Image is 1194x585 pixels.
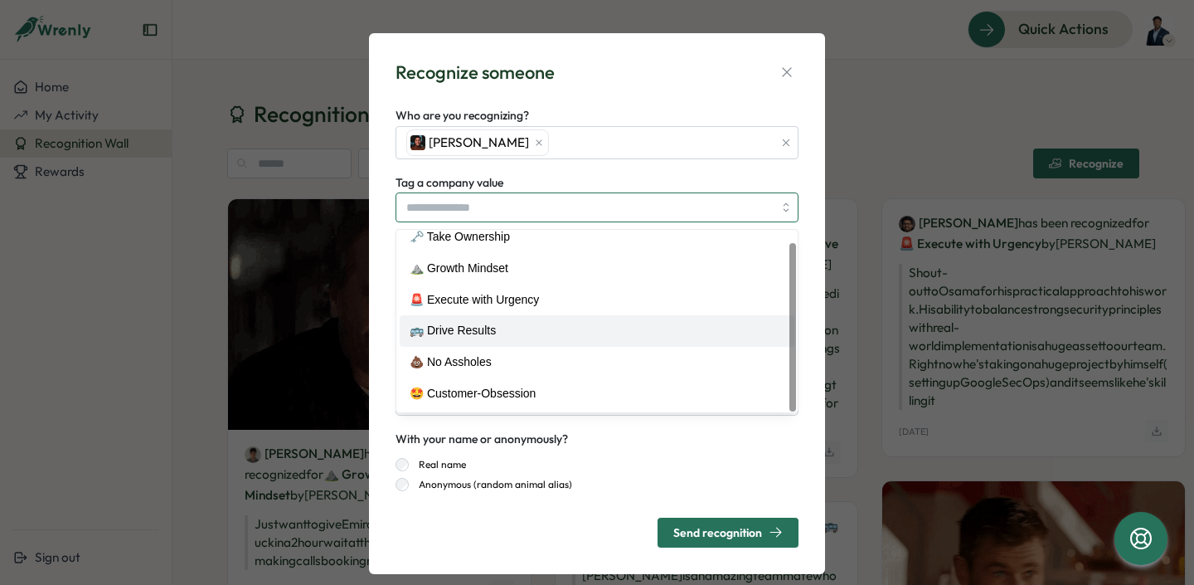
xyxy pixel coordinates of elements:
div: With your name or anonymously? [396,431,568,449]
button: Send recognition [658,518,798,548]
div: 🤩 Customer-Obsession [400,378,794,410]
img: Reza Parvizi [410,135,425,150]
span: [PERSON_NAME] [429,134,529,152]
div: Send recognition [673,525,783,539]
div: 🚨 Execute with Urgency [400,285,794,316]
div: ⛰️ Growth Mindset [400,253,794,285]
div: 🚌 Drive Results [400,315,794,347]
label: Tag a company value [396,174,503,193]
label: Who are you recognizing? [396,107,529,125]
div: 💩 No Assholes [400,347,794,378]
label: Anonymous (random animal alias) [409,478,572,491]
label: Real name [409,458,466,471]
div: 🗝️ Take Ownership [400,222,794,253]
div: Recognize someone [396,60,555,85]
